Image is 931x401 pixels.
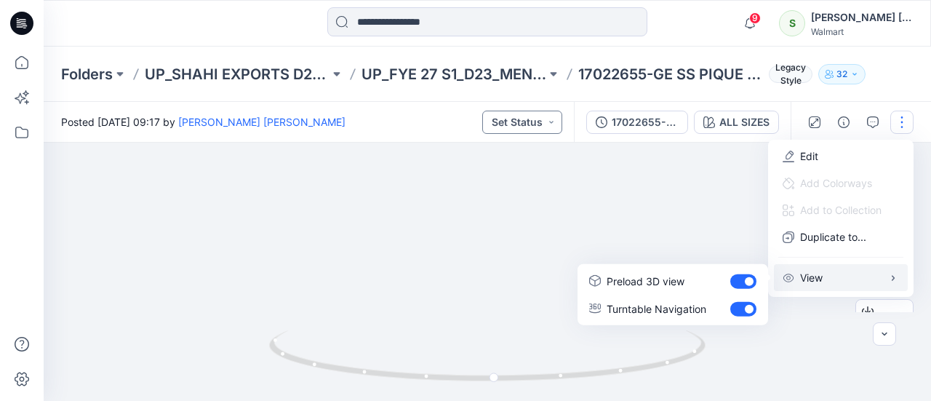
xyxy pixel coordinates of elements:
[818,64,866,84] button: 32
[800,148,818,164] a: Edit
[811,9,913,26] div: [PERSON_NAME] ​[PERSON_NAME]
[763,64,812,84] button: Legacy Style
[607,273,684,288] p: Preload 3D view
[811,26,913,37] div: Walmart
[832,111,855,134] button: Details
[800,270,823,285] p: View
[607,301,706,316] p: Turntable Navigation
[836,66,847,82] p: 32
[578,64,763,84] p: 17022655-GE SS PIQUE POLO-PP-REG
[178,116,345,128] a: [PERSON_NAME] ​[PERSON_NAME]
[749,12,761,24] span: 9
[694,111,779,134] button: ALL SIZES
[145,64,329,84] a: UP_SHAHI EXPORTS D23 Men's Tops
[61,114,345,130] span: Posted [DATE] 09:17 by
[586,111,688,134] button: 17022655-GE SS PIQUE POLO-PP-REG
[61,64,113,84] a: Folders
[361,64,546,84] a: UP_FYE 27 S1_D23_MEN’S TOP SHAHI
[719,114,770,130] div: ALL SIZES
[612,114,679,130] div: 17022655-GE SS PIQUE POLO-PP-REG
[800,229,866,245] p: Duplicate to...
[769,65,812,83] span: Legacy Style
[779,10,805,36] div: S​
